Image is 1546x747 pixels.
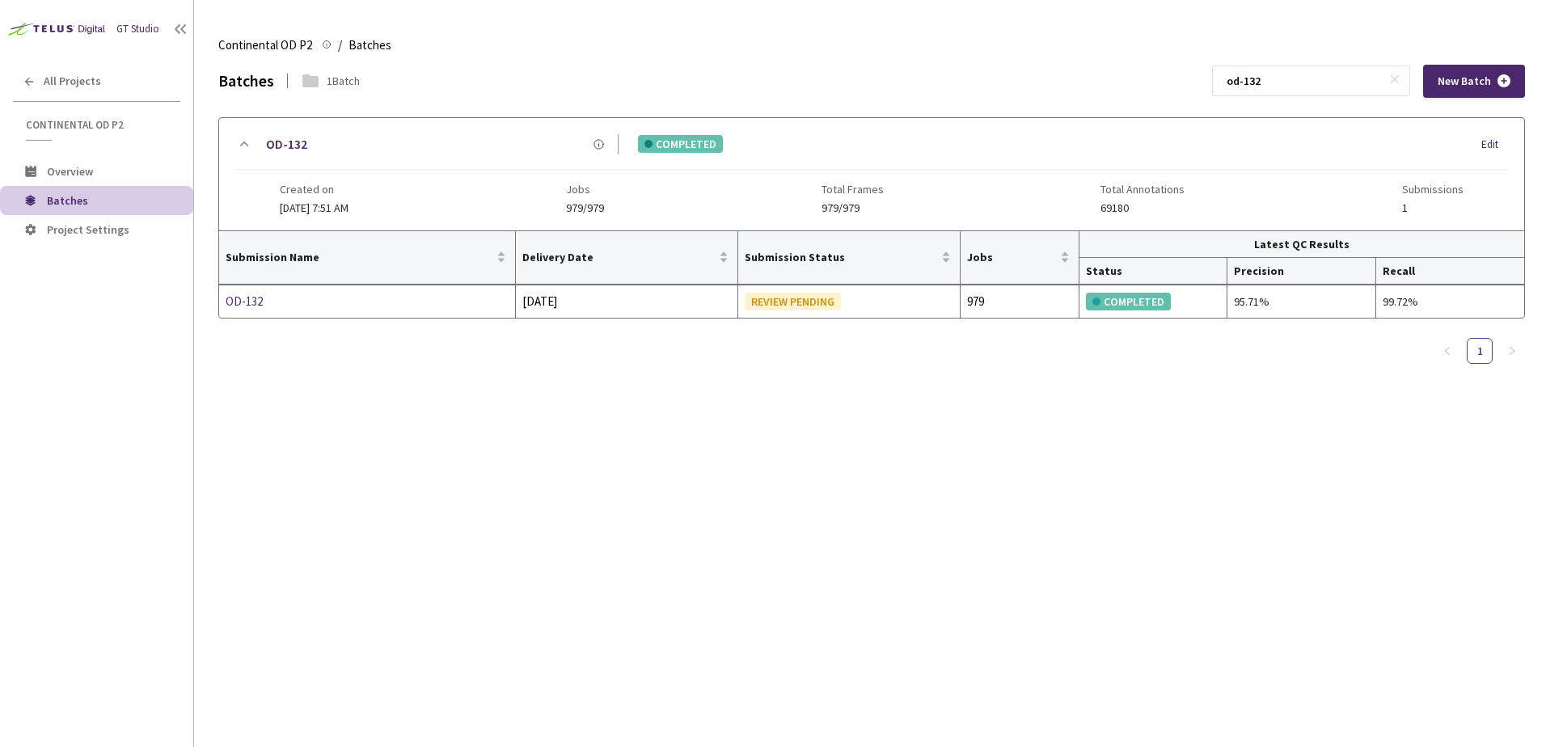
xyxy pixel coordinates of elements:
div: OD-132COMPLETEDEditCreated on[DATE] 7:51 AMJobs979/979Total Frames979/979Total Annotations69180Su... [219,118,1524,230]
div: 95.71% [1234,293,1368,310]
li: 1 [1467,338,1493,364]
button: left [1434,338,1460,364]
span: Batches [348,36,391,55]
span: Jobs [566,183,604,196]
th: Delivery Date [516,231,738,285]
span: Continental OD P2 [26,118,171,132]
span: Total Frames [822,183,884,196]
button: right [1499,338,1525,364]
span: Submission Status [745,251,938,264]
th: Status [1079,258,1227,285]
span: Delivery Date [522,251,716,264]
a: OD-132 [226,292,397,311]
li: Previous Page [1434,338,1460,364]
th: Jobs [961,231,1079,285]
th: Precision [1227,258,1375,285]
div: 99.72% [1383,293,1518,310]
a: 1 [1468,339,1492,363]
span: Submissions [1402,183,1464,196]
span: Continental OD P2 [218,36,312,55]
li: / [338,36,342,55]
a: OD-132 [266,134,307,154]
span: right [1507,346,1517,356]
span: left [1443,346,1452,356]
span: 69180 [1100,202,1185,214]
span: [DATE] 7:51 AM [280,200,348,215]
div: COMPLETED [1086,293,1171,310]
span: All Projects [44,74,101,88]
div: Batches [218,70,274,93]
th: Submission Name [219,231,516,285]
li: Next Page [1499,338,1525,364]
th: Submission Status [738,231,961,285]
span: Project Settings [47,222,129,237]
span: 979/979 [566,202,604,214]
th: Latest QC Results [1079,231,1524,258]
span: New Batch [1438,74,1491,88]
div: 979 [967,292,1072,311]
span: Submission Name [226,251,493,264]
span: 1 [1402,202,1464,214]
span: Jobs [967,251,1057,264]
span: Created on [280,183,348,196]
input: Search [1217,66,1389,95]
div: [DATE] [522,292,731,311]
div: 1 Batch [327,73,360,89]
div: COMPLETED [638,135,723,153]
span: Batches [47,193,88,208]
div: REVIEW PENDING [745,293,841,310]
span: Overview [47,164,93,179]
span: 979/979 [822,202,884,214]
div: GT Studio [116,22,159,37]
th: Recall [1376,258,1524,285]
div: Edit [1481,137,1508,153]
span: Total Annotations [1100,183,1185,196]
